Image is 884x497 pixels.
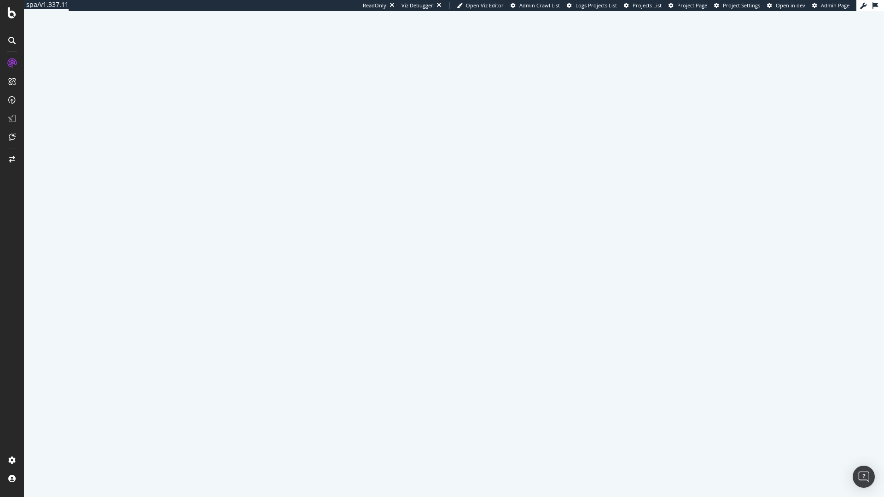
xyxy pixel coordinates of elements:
[519,2,560,9] span: Admin Crawl List
[714,2,760,9] a: Project Settings
[624,2,662,9] a: Projects List
[812,2,849,9] a: Admin Page
[466,2,504,9] span: Open Viz Editor
[853,466,875,488] div: Open Intercom Messenger
[421,230,487,263] div: animation
[363,2,388,9] div: ReadOnly:
[776,2,805,9] span: Open in dev
[677,2,707,9] span: Project Page
[576,2,617,9] span: Logs Projects List
[511,2,560,9] a: Admin Crawl List
[401,2,435,9] div: Viz Debugger:
[723,2,760,9] span: Project Settings
[567,2,617,9] a: Logs Projects List
[457,2,504,9] a: Open Viz Editor
[633,2,662,9] span: Projects List
[767,2,805,9] a: Open in dev
[821,2,849,9] span: Admin Page
[669,2,707,9] a: Project Page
